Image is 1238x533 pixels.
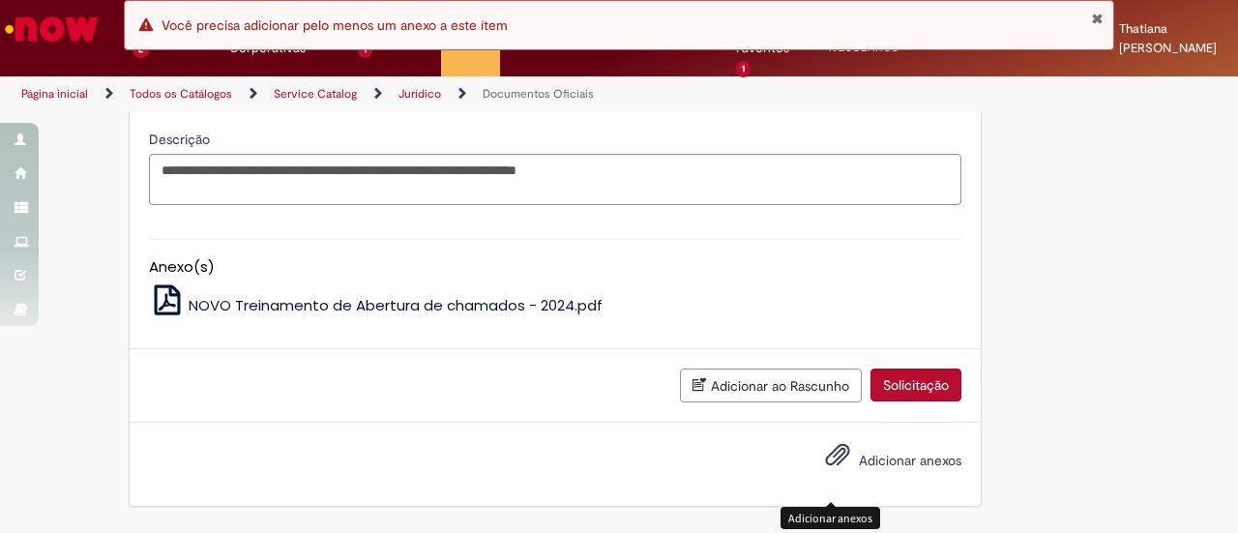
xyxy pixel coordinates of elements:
[820,437,855,482] button: Adicionar anexos
[130,86,232,102] a: Todos os Catálogos
[149,295,604,315] a: NOVO Treinamento de Abertura de chamados - 2024.pdf
[1119,20,1217,56] span: Thatiana [PERSON_NAME]
[736,61,751,77] span: 1
[21,86,88,102] a: Página inicial
[2,10,102,48] img: ServiceNow
[870,369,961,401] button: Solicitação
[15,76,811,112] ul: Trilhas de página
[680,369,862,402] button: Adicionar ao Rascunho
[398,86,441,102] a: Jurídico
[274,86,357,102] a: Service Catalog
[162,16,508,34] span: Você precisa adicionar pelo menos um anexo a este ítem
[189,295,603,315] span: NOVO Treinamento de Abertura de chamados - 2024.pdf
[483,86,594,102] a: Documentos Oficiais
[149,259,961,276] h5: Anexo(s)
[149,131,214,148] span: Descrição
[149,154,961,205] textarea: Descrição
[781,507,880,529] div: Adicionar anexos
[859,452,961,469] span: Adicionar anexos
[1091,11,1104,26] button: Fechar Notificação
